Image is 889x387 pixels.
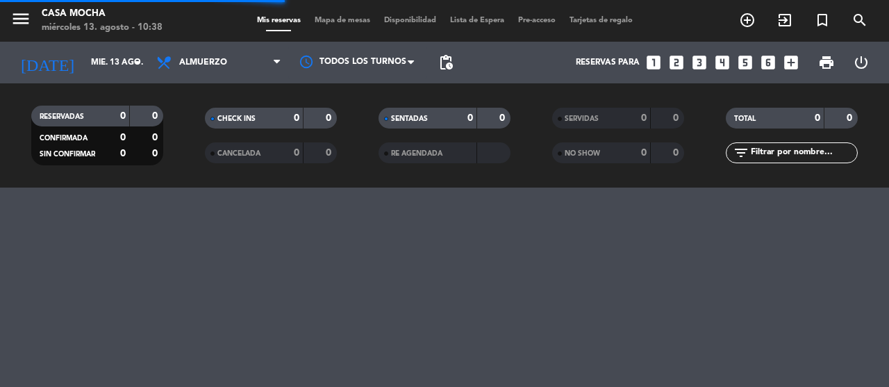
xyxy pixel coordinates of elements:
[776,12,793,28] i: exit_to_app
[467,113,473,123] strong: 0
[563,17,640,24] span: Tarjetas de regalo
[815,113,820,123] strong: 0
[565,115,599,122] span: SERVIDAS
[179,58,227,67] span: Almuerzo
[120,149,126,158] strong: 0
[851,12,868,28] i: search
[814,12,831,28] i: turned_in_not
[438,54,454,71] span: pending_actions
[10,8,31,29] i: menu
[152,133,160,142] strong: 0
[739,12,756,28] i: add_circle_outline
[749,145,857,160] input: Filtrar por nombre...
[42,21,163,35] div: miércoles 13. agosto - 10:38
[40,135,88,142] span: CONFIRMADA
[511,17,563,24] span: Pre-acceso
[673,148,681,158] strong: 0
[217,150,260,157] span: CANCELADA
[734,115,756,122] span: TOTAL
[565,150,600,157] span: NO SHOW
[308,17,377,24] span: Mapa de mesas
[152,111,160,121] strong: 0
[129,54,146,71] i: arrow_drop_down
[294,113,299,123] strong: 0
[499,113,508,123] strong: 0
[576,58,640,67] span: Reservas para
[690,53,708,72] i: looks_3
[844,42,879,83] div: LOG OUT
[391,150,442,157] span: RE AGENDADA
[641,148,647,158] strong: 0
[645,53,663,72] i: looks_one
[152,149,160,158] strong: 0
[326,148,334,158] strong: 0
[10,8,31,34] button: menu
[217,115,256,122] span: CHECK INS
[673,113,681,123] strong: 0
[713,53,731,72] i: looks_4
[391,115,428,122] span: SENTADAS
[667,53,686,72] i: looks_two
[40,151,95,158] span: SIN CONFIRMAR
[10,47,84,78] i: [DATE]
[250,17,308,24] span: Mis reservas
[443,17,511,24] span: Lista de Espera
[818,54,835,71] span: print
[42,7,163,21] div: Casa Mocha
[40,113,84,120] span: RESERVADAS
[847,113,855,123] strong: 0
[377,17,443,24] span: Disponibilidad
[120,133,126,142] strong: 0
[782,53,800,72] i: add_box
[853,54,870,71] i: power_settings_new
[733,145,749,161] i: filter_list
[294,148,299,158] strong: 0
[326,113,334,123] strong: 0
[120,111,126,121] strong: 0
[641,113,647,123] strong: 0
[736,53,754,72] i: looks_5
[759,53,777,72] i: looks_6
